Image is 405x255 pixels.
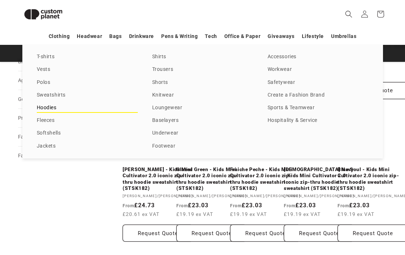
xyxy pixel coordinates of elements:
[18,3,69,26] img: Custom Planet
[341,6,357,22] summary: Search
[37,52,138,62] a: T-shirts
[176,225,247,242] button: Request Quote
[268,116,369,126] a: Hospitality & Service
[37,103,138,113] a: Hoodies
[205,30,217,43] a: Tech
[37,78,138,88] a: Polos
[152,128,253,138] a: Underwear
[284,166,354,192] a: [DEMOGRAPHIC_DATA] Navy - Kids Mini Cultivator 2.0 iconic zip-thru hoodie sweatshirt (STSK182)
[37,65,138,75] a: Vests
[230,225,300,242] button: Request Quote
[176,166,247,192] a: Glazed Green - Kids Mini Cultivator 2.0 iconic zip-thru hoodie sweatshirt (STSK182)
[37,141,138,151] a: Jackets
[109,30,122,43] a: Bags
[49,30,70,43] a: Clothing
[152,78,253,88] a: Shorts
[268,52,369,62] a: Accessories
[152,103,253,113] a: Loungewear
[268,103,369,113] a: Sports & Teamwear
[152,116,253,126] a: Baselayers
[302,30,324,43] a: Lifestyle
[129,30,154,43] a: Drinkware
[230,166,300,192] a: Fraiche Peche - Kids Mini Cultivator 2.0 iconic zip-thru hoodie sweatshirt (STSK182)
[152,65,253,75] a: Trousers
[152,52,253,62] a: Shirts
[77,30,102,43] a: Headwear
[161,30,198,43] a: Pens & Writing
[224,30,260,43] a: Office & Paper
[268,78,369,88] a: Safetywear
[268,90,369,100] a: Create a Fashion Brand
[152,90,253,100] a: Knitwear
[123,225,193,242] button: Request Quote
[281,177,405,255] iframe: Chat Widget
[37,116,138,126] a: Fleeces
[331,30,356,43] a: Umbrellas
[37,128,138,138] a: Softshells
[123,166,193,192] a: [PERSON_NAME] - Kids Mini Cultivator 2.0 iconic zip-thru hoodie sweatshirt (STSK182)
[268,30,294,43] a: Giveaways
[268,65,369,75] a: Workwear
[152,141,253,151] a: Footwear
[37,90,138,100] a: Sweatshirts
